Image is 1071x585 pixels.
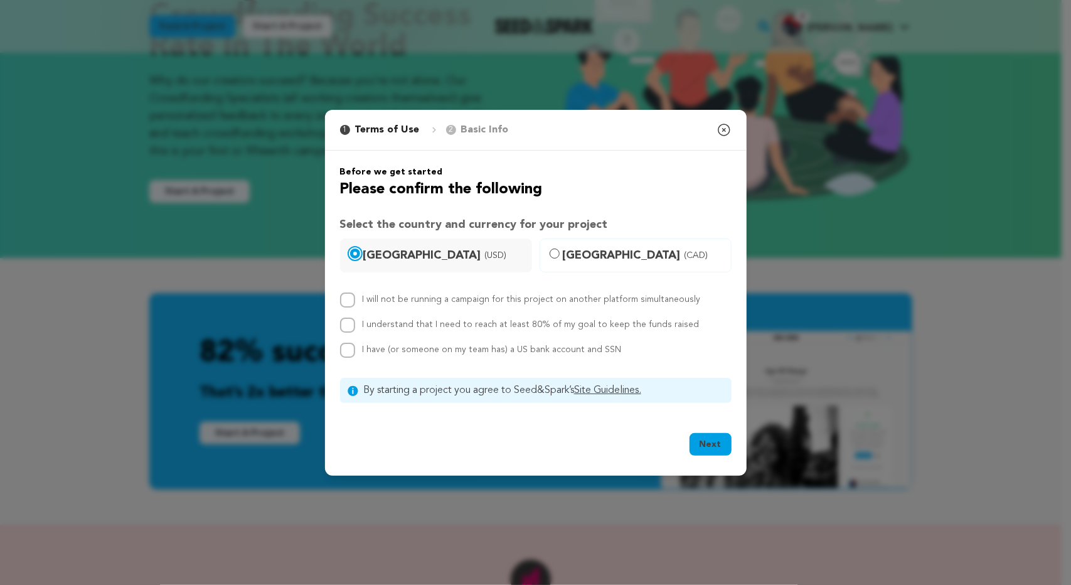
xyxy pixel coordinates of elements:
[340,125,350,135] span: 1
[340,178,732,201] h2: Please confirm the following
[340,166,732,178] h6: Before we get started
[461,122,509,137] p: Basic Info
[685,249,708,262] span: (CAD)
[446,125,456,135] span: 2
[340,216,732,233] h3: Select the country and currency for your project
[363,320,700,329] label: I understand that I need to reach at least 80% of my goal to keep the funds raised
[363,383,724,398] span: By starting a project you agree to Seed&Spark’s
[363,345,622,354] span: I have (or someone on my team has) a US bank account and SSN
[563,247,723,264] span: [GEOGRAPHIC_DATA]
[690,433,732,456] button: Next
[485,249,507,262] span: (USD)
[355,122,420,137] p: Terms of Use
[574,385,641,395] a: Site Guidelines.
[363,295,701,304] label: I will not be running a campaign for this project on another platform simultaneously
[363,247,524,264] span: [GEOGRAPHIC_DATA]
